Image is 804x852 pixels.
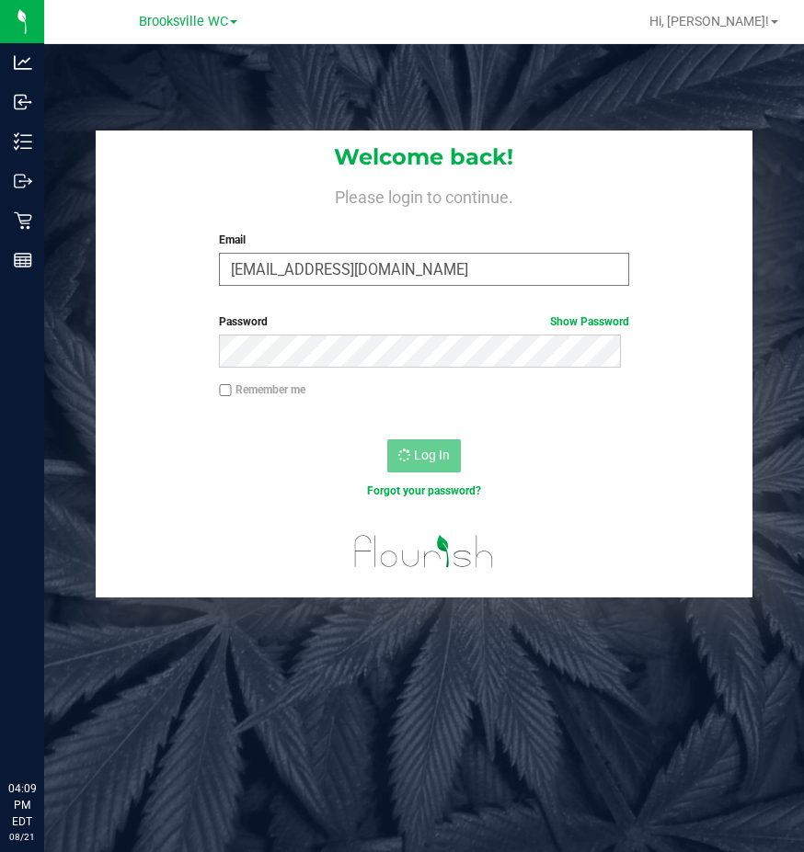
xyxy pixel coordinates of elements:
[387,439,461,472] button: Log In
[219,384,232,397] input: Remember me
[342,518,506,585] img: flourish_logo.svg
[14,211,32,230] inline-svg: Retail
[14,93,32,111] inline-svg: Inbound
[14,132,32,151] inline-svg: Inventory
[139,14,228,29] span: Brooksville WC
[14,172,32,190] inline-svg: Outbound
[96,145,752,169] h1: Welcome back!
[367,484,481,497] a: Forgot your password?
[8,780,36,830] p: 04:09 PM EDT
[219,381,305,398] label: Remember me
[8,830,36,844] p: 08/21
[219,232,629,248] label: Email
[414,448,450,462] span: Log In
[550,315,629,328] a: Show Password
[14,53,32,72] inline-svg: Analytics
[96,184,752,206] h4: Please login to continue.
[219,315,268,328] span: Password
[14,251,32,269] inline-svg: Reports
[649,14,769,28] span: Hi, [PERSON_NAME]!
